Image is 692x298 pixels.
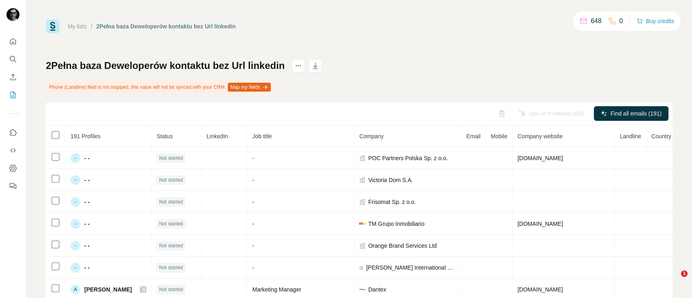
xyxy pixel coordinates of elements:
[252,286,301,293] span: Marketing Manager
[6,70,19,84] button: Enrich CSV
[252,242,254,249] span: -
[252,133,272,139] span: Job title
[292,59,305,72] button: actions
[46,59,285,72] h1: 2Pełna baza Deweloperów kontaktu bez Url linkedin
[68,23,87,30] a: My lists
[359,133,383,139] span: Company
[71,285,80,294] div: A
[159,264,183,271] span: Not started
[368,242,437,250] span: Orange Brand Services Ltd
[518,155,563,161] span: [DOMAIN_NAME]
[6,143,19,158] button: Use Surfe API
[368,285,386,294] span: Dantex
[359,286,366,293] img: company-logo
[518,221,563,227] span: [DOMAIN_NAME]
[619,16,623,26] p: 0
[6,125,19,140] button: Use Surfe on LinkedIn
[366,264,456,272] span: [PERSON_NAME] International Realty Affiliates LLC
[359,223,366,225] img: company-logo
[368,198,416,206] span: Frisomat Sp. z o.o.
[252,177,254,183] span: -
[518,133,563,139] span: Company website
[159,220,183,227] span: Not started
[84,220,90,228] span: - -
[46,19,60,33] img: Surfe Logo
[159,242,183,249] span: Not started
[46,80,272,94] div: Phone (Landline) field is not mapped, this value will not be synced with your CRM
[159,286,183,293] span: Not started
[252,221,254,227] span: -
[368,176,413,184] span: Victoria Dom S.A.
[594,106,668,121] button: Find all emails (191)
[681,270,688,277] span: 1
[651,133,671,139] span: Country
[6,88,19,102] button: My lists
[518,286,563,293] span: [DOMAIN_NAME]
[84,176,90,184] span: - -
[252,199,254,205] span: -
[71,133,101,139] span: 191 Profiles
[71,219,80,229] div: -
[159,154,183,162] span: Not started
[156,133,173,139] span: Status
[368,220,424,228] span: TM Grupo Inmobiliario
[620,133,641,139] span: Landline
[636,15,674,27] button: Buy credits
[71,241,80,251] div: -
[71,175,80,185] div: -
[466,133,480,139] span: Email
[71,153,80,163] div: -
[71,263,80,272] div: -
[159,198,183,206] span: Not started
[84,242,90,250] span: - -
[368,154,448,162] span: POC Partners Polska Sp. z o.o.
[71,197,80,207] div: -
[159,176,183,184] span: Not started
[84,198,90,206] span: - -
[96,22,236,30] div: 2Pełna baza Deweloperów kontaktu bez Url linkedin
[591,16,602,26] p: 648
[491,133,507,139] span: Mobile
[6,179,19,193] button: Feedback
[6,161,19,176] button: Dashboard
[611,109,662,118] span: Find all emails (191)
[664,270,684,290] iframe: Intercom live chat
[6,52,19,66] button: Search
[84,285,132,294] span: [PERSON_NAME]
[91,22,92,30] li: /
[84,154,90,162] span: - -
[206,133,228,139] span: LinkedIn
[6,34,19,49] button: Quick start
[84,264,90,272] span: - -
[252,155,254,161] span: -
[228,83,271,92] button: Map my fields
[252,264,254,271] span: -
[6,8,19,21] img: Avatar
